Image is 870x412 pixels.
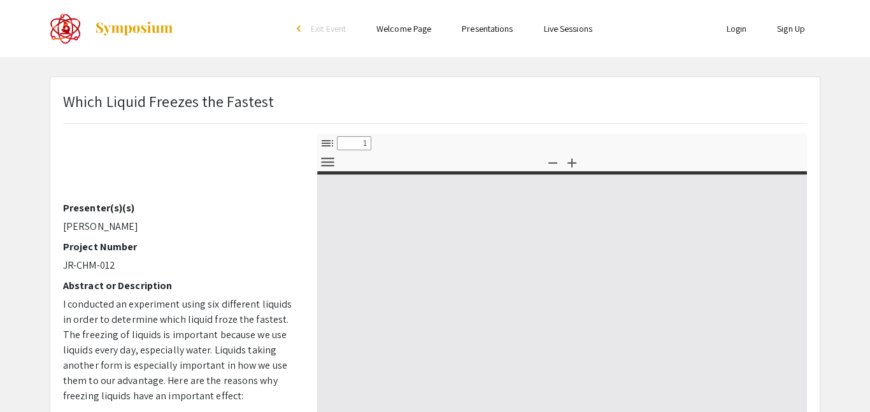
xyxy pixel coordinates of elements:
[63,258,298,273] p: JR-CHM-012
[63,297,298,404] p: I conducted an experiment using six different liquids in order to determine which liquid froze th...
[94,21,174,36] img: Symposium by ForagerOne
[63,280,298,292] h2: Abstract or Description
[50,13,82,45] img: The 2022 CoorsTek Denver Metro Regional Science and Engineering Fair
[63,90,274,113] p: Which Liquid Freezes the Fastest
[777,23,805,34] a: Sign Up
[63,202,298,214] h2: Presenter(s)(s)
[50,13,174,45] a: The 2022 CoorsTek Denver Metro Regional Science and Engineering Fair
[337,136,371,150] input: Page
[317,134,338,152] button: Toggle Sidebar
[297,25,304,32] div: arrow_back_ios
[542,153,564,171] button: Zoom Out
[10,355,54,402] iframe: Chat
[376,23,431,34] a: Welcome Page
[727,23,747,34] a: Login
[311,23,346,34] span: Exit Event
[561,153,583,171] button: Zoom In
[63,241,298,253] h2: Project Number
[462,23,513,34] a: Presentations
[317,153,338,171] button: Tools
[544,23,592,34] a: Live Sessions
[63,219,298,234] p: [PERSON_NAME]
